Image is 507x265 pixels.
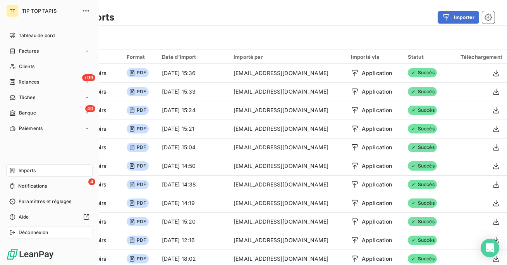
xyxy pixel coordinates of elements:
button: Importer [438,11,479,24]
td: [DATE] 15:20 [157,212,229,231]
span: Paiements [19,125,43,132]
span: Tableau de bord [19,32,55,39]
div: TT [6,5,19,17]
td: [DATE] 15:21 [157,120,229,138]
span: Factures [19,48,39,55]
td: [EMAIL_ADDRESS][DOMAIN_NAME] [229,64,346,82]
span: Application [362,125,392,133]
span: PDF [127,180,148,189]
span: Application [362,69,392,77]
span: Application [362,181,392,188]
span: 4 [88,178,95,185]
span: Application [362,218,392,226]
span: Succès [408,124,437,133]
span: Succès [408,161,437,171]
span: PDF [127,106,148,115]
span: Application [362,162,392,170]
span: Application [362,144,392,151]
div: Open Intercom Messenger [481,239,499,257]
td: [EMAIL_ADDRESS][DOMAIN_NAME] [229,138,346,157]
span: Paramètres et réglages [19,198,71,205]
td: [EMAIL_ADDRESS][DOMAIN_NAME] [229,157,346,175]
div: Importé via [351,54,399,60]
td: [EMAIL_ADDRESS][DOMAIN_NAME] [229,82,346,101]
span: Succès [408,236,437,245]
span: Application [362,199,392,207]
span: Succès [408,68,437,77]
span: Succès [408,106,437,115]
td: [DATE] 15:36 [157,64,229,82]
span: TIP TOP TAPIS [22,8,77,14]
span: Aide [19,214,29,221]
td: [DATE] 14:50 [157,157,229,175]
span: PDF [127,124,148,133]
span: Succès [408,217,437,226]
span: Succès [408,87,437,96]
td: [DATE] 15:04 [157,138,229,157]
span: PDF [127,254,148,263]
span: Tâches [19,94,35,101]
span: PDF [127,143,148,152]
span: PDF [127,217,148,226]
span: +99 [82,74,95,81]
span: PDF [127,236,148,245]
span: 40 [85,105,95,112]
span: PDF [127,68,148,77]
div: Importé par [234,54,342,60]
div: Date d’import [162,54,224,60]
td: [EMAIL_ADDRESS][DOMAIN_NAME] [229,231,346,250]
div: Statut [408,54,445,60]
span: Déconnexion [19,229,48,236]
span: Notifications [18,183,47,190]
td: [DATE] 14:19 [157,194,229,212]
span: Succès [408,254,437,263]
span: Banque [19,109,36,116]
span: Succès [408,180,437,189]
img: Logo LeanPay [6,248,54,260]
span: Application [362,88,392,96]
span: PDF [127,161,148,171]
td: [DATE] 14:38 [157,175,229,194]
span: Clients [19,63,34,70]
div: Téléchargement [454,54,502,60]
td: [DATE] 12:16 [157,231,229,250]
span: Application [362,255,392,263]
td: [EMAIL_ADDRESS][DOMAIN_NAME] [229,194,346,212]
span: Application [362,236,392,244]
span: Succès [408,198,437,208]
td: [EMAIL_ADDRESS][DOMAIN_NAME] [229,212,346,231]
td: [EMAIL_ADDRESS][DOMAIN_NAME] [229,101,346,120]
span: PDF [127,198,148,208]
a: Aide [6,211,93,223]
span: PDF [127,87,148,96]
td: [EMAIL_ADDRESS][DOMAIN_NAME] [229,175,346,194]
td: [EMAIL_ADDRESS][DOMAIN_NAME] [229,120,346,138]
span: Imports [19,167,36,174]
td: [DATE] 15:33 [157,82,229,101]
span: Application [362,106,392,114]
td: [DATE] 15:24 [157,101,229,120]
span: Succès [408,143,437,152]
span: Relances [19,79,39,85]
div: Format [127,54,152,60]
